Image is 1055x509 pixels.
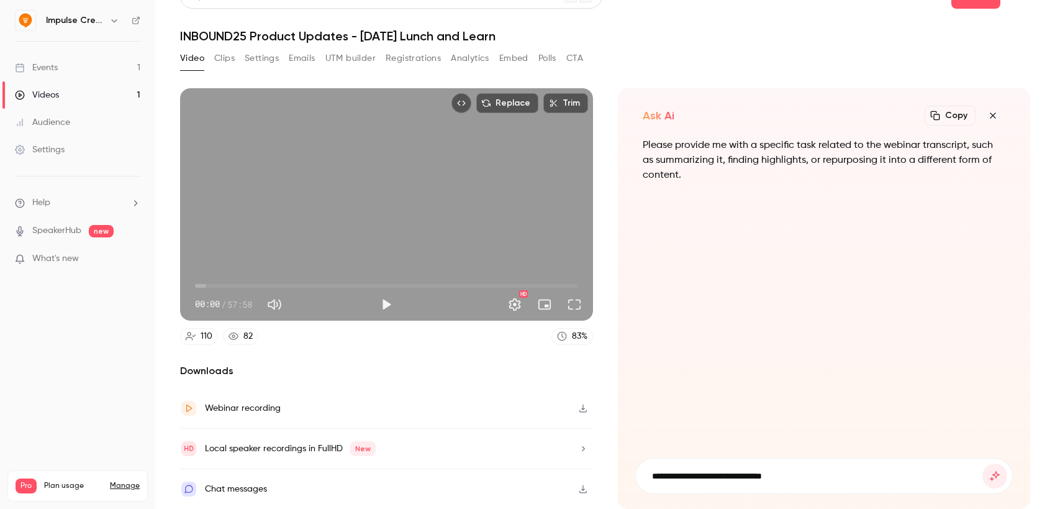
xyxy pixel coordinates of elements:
button: Copy [925,106,976,126]
a: 82 [223,328,258,345]
a: SpeakerHub [32,224,81,237]
div: Events [15,62,58,74]
span: Help [32,196,50,209]
iframe: Noticeable Trigger [125,254,140,265]
button: Registrations [386,48,441,68]
div: 110 [201,330,212,343]
a: Manage [110,481,140,491]
button: Embed video [451,93,471,113]
button: Emails [289,48,315,68]
p: Please provide me with a specific task related to the webinar transcript, such as summarizing it,... [643,138,1006,183]
button: Embed [499,48,528,68]
span: Plan usage [44,481,102,491]
span: 00:00 [195,298,220,311]
button: Settings [245,48,279,68]
span: / [221,298,226,311]
a: 83% [551,328,593,345]
button: Analytics [451,48,489,68]
div: Videos [15,89,59,101]
button: Video [180,48,204,68]
span: Pro [16,479,37,493]
h2: Downloads [180,364,593,378]
div: 83 % [572,330,587,343]
button: CTA [566,48,583,68]
div: 00:00 [195,298,252,311]
button: Clips [214,48,235,68]
button: Turn on miniplayer [532,292,557,317]
h6: Impulse Creative [46,14,104,27]
div: Local speaker recordings in FullHD [205,441,376,456]
button: Settings [502,292,527,317]
div: Audience [15,116,70,129]
button: UTM builder [325,48,376,68]
div: 82 [243,330,253,343]
span: New [350,441,376,456]
div: Settings [15,144,65,156]
img: Impulse Creative [16,11,35,30]
button: Mute [262,292,287,317]
li: help-dropdown-opener [15,196,140,209]
button: Polls [538,48,556,68]
button: Full screen [562,292,587,317]
h2: Ask Ai [643,108,674,123]
button: Replace [476,93,538,113]
div: HD [519,290,528,298]
span: 57:58 [227,298,252,311]
span: new [89,225,114,237]
h1: INBOUND25 Product Updates - [DATE] Lunch and Learn [180,29,1030,44]
div: Chat messages [205,482,267,497]
button: Trim [543,93,588,113]
a: 110 [180,328,218,345]
span: What's new [32,252,79,265]
div: Webinar recording [205,401,281,416]
button: Play [374,292,399,317]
